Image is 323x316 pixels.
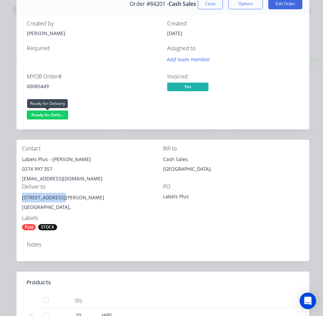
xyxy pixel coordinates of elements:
div: STOCK [38,224,57,230]
div: Cash Sales[GEOGRAPHIC_DATA], [163,155,304,177]
div: Notes [27,241,299,248]
div: Labels Plus - [PERSON_NAME] [22,155,163,164]
span: [DATE] [167,30,182,36]
div: Created by [27,20,159,27]
div: 0274 997 357 [22,164,163,174]
div: [EMAIL_ADDRESS][DOMAIN_NAME] [22,174,163,183]
div: Invoiced [167,73,299,80]
div: Paid [22,224,36,230]
span: Order #84201 - [130,1,169,7]
div: Cash Sales [163,155,304,164]
div: Required [27,45,159,52]
div: Deliver to [22,183,163,190]
div: [STREET_ADDRESS][PERSON_NAME] [22,193,163,202]
div: Labels [22,215,163,221]
div: Status [27,101,159,108]
button: Add team member [167,55,214,64]
div: PO [163,183,304,190]
div: Ready for Delivery [27,99,68,108]
div: Open Intercom Messenger [300,293,316,309]
div: Contact [22,145,163,152]
div: [STREET_ADDRESS][PERSON_NAME][GEOGRAPHIC_DATA], [22,193,163,215]
div: Created [167,20,299,27]
div: Bill to [163,145,304,152]
div: Labels Plus [163,193,249,202]
div: Qty [58,294,99,307]
div: [GEOGRAPHIC_DATA], [22,202,163,212]
span: Ready for Deliv... [27,110,68,119]
div: [PERSON_NAME] [27,30,159,37]
button: Add team member [163,55,214,64]
span: Yes [167,83,208,91]
div: [GEOGRAPHIC_DATA], [163,164,304,174]
div: Labels Plus - [PERSON_NAME]0274 997 357[EMAIL_ADDRESS][DOMAIN_NAME] [22,155,163,183]
div: Assigned to [167,45,299,52]
button: Ready for Deliv... [27,110,68,121]
div: MYOB Order # [27,73,159,80]
span: Cash Sales [169,1,196,7]
div: 00085449 [27,83,159,90]
div: Products [27,278,51,287]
